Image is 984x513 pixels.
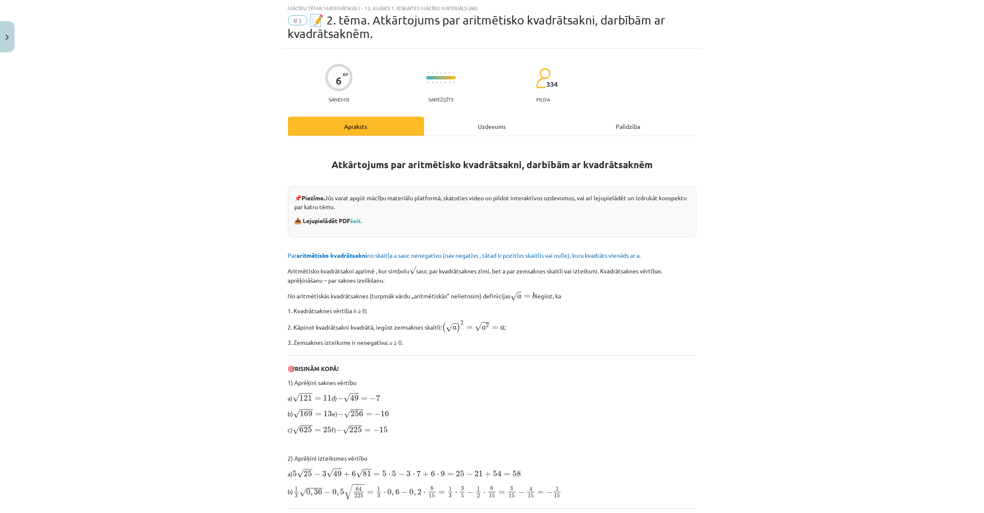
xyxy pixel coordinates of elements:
[351,411,363,417] span: 256
[332,158,652,171] strong: Atkārtojums par aritmētisko kvadrātsakni, darbībām ar kvadrātsaknēm
[304,471,312,477] span: 25
[322,471,326,477] span: 3
[474,471,483,477] span: 21
[293,409,300,418] span: √
[490,486,493,491] span: 8
[513,471,521,477] span: 58
[288,468,696,479] p: a)
[529,487,532,491] span: 4
[410,489,414,495] span: 0
[510,486,513,491] span: 3
[466,471,473,477] span: −
[486,323,489,327] span: 2
[288,424,696,435] p: c) f)
[430,486,433,491] span: 8
[449,487,452,491] span: 1
[489,494,495,498] span: 15
[536,96,550,102] p: pilda
[288,483,696,500] p: b)
[518,489,524,495] span: −
[365,429,371,432] span: =
[288,5,696,11] div: Mācību tēma: Matemātikas i - 12. klases 1. ieskaites mācību materiāls (ab)
[344,471,350,477] span: +
[295,217,364,224] strong: 📥 Lejupielādēt PDF
[300,427,312,433] span: 625
[325,96,353,102] p: Saņemsi
[343,393,350,402] span: √
[288,251,641,259] span: Par no skaitļa a sauc nenegatīvu (nav negatīvs , tātad ir pozitīvs skaitlis vai nulle), kura kvad...
[546,80,558,88] span: 334
[336,427,343,433] span: −
[336,75,342,87] div: 6
[356,469,363,478] span: √
[524,295,530,298] span: =
[315,429,321,432] span: =
[413,474,415,476] span: ⋅
[406,471,411,477] span: 3
[337,396,343,401] span: −
[432,82,433,84] img: icon-short-line-57e1e144782c952c97e751825c79c345078a6d821885a25fce030b3d8c18986b.svg
[381,411,389,417] span: 16
[392,492,394,496] span: ,
[377,494,380,498] span: 3
[310,492,312,496] span: ,
[424,117,560,136] div: Uzdevums
[288,338,696,347] p: 3. Zemsaknes izteiksme ir nenegatīva: 𝑎 ≥ 0.
[373,427,379,433] span: −
[295,487,298,491] span: 1
[449,494,452,498] span: 3
[428,82,429,84] img: icon-short-line-57e1e144782c952c97e751825c79c345078a6d821885a25fce030b3d8c18986b.svg
[293,426,300,434] span: √
[377,487,380,491] span: 1
[432,72,433,74] img: icon-short-line-57e1e144782c952c97e751825c79c345078a6d821885a25fce030b3d8c18986b.svg
[428,72,429,74] img: icon-short-line-57e1e144782c952c97e751825c79c345078a6d821885a25fce030b3d8c18986b.svg
[477,487,480,491] span: 1
[297,251,367,259] b: aritmētisko kvadrātsakni
[376,395,380,401] span: 7
[293,471,297,477] span: 5
[446,323,453,332] span: √
[447,473,454,476] span: =
[374,411,381,417] span: −
[518,295,522,299] span: a
[449,82,450,84] img: icon-short-line-57e1e144782c952c97e751825c79c345078a6d821885a25fce030b3d8c18986b.svg
[300,395,312,401] span: 121
[439,491,445,494] span: =
[350,395,359,401] span: 49
[441,471,445,477] span: 9
[337,411,344,417] span: −
[326,469,333,478] span: √
[392,471,397,477] span: 5
[340,489,344,495] span: 5
[366,413,372,416] span: =
[302,194,325,202] strong: Piezīme.
[556,487,559,491] span: 1
[344,484,353,499] span: √
[449,72,450,74] img: icon-short-line-57e1e144782c952c97e751825c79c345078a6d821885a25fce030b3d8c18986b.svg
[475,322,482,331] span: √
[384,492,386,494] span: ⋅
[509,494,515,498] span: 15
[295,494,298,498] span: 3
[493,470,502,477] span: 54
[457,322,461,333] span: )
[437,474,439,476] span: ⋅
[499,491,505,494] span: =
[315,413,321,416] span: =
[288,290,696,301] p: No aritmētiskās kvadrātsaknes (turpmāk vārdu „aritmētiskās” nelietosim) definīcijas iegūst, ka
[445,72,446,74] img: icon-short-line-57e1e144782c952c97e751825c79c345078a6d821885a25fce030b3d8c18986b.svg
[528,494,534,498] span: 15
[554,494,560,498] span: 15
[323,427,332,433] span: 25
[560,117,696,136] div: Palīdzība
[455,492,458,494] span: ⋅
[431,471,435,477] span: 6
[417,489,422,495] span: 2
[288,265,696,285] p: Aritmētisko kvadrātsakni apzīmē , kur simbolu sauc par kvadrātsaknes zīmi, bet a par zemsaknes sk...
[370,396,376,401] span: −
[343,426,349,434] span: √
[288,408,696,419] p: b) e)
[466,326,473,330] span: =
[288,117,424,136] div: Apraksts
